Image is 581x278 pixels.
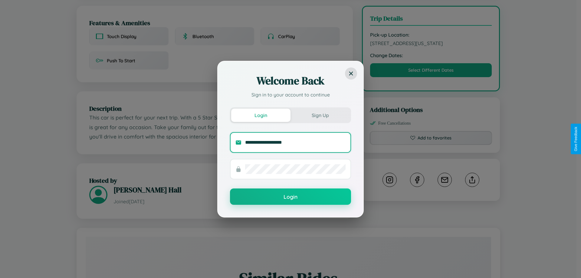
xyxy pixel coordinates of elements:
[290,109,350,122] button: Sign Up
[574,127,578,151] div: Give Feedback
[230,74,351,88] h2: Welcome Back
[230,188,351,205] button: Login
[231,109,290,122] button: Login
[230,91,351,98] p: Sign in to your account to continue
